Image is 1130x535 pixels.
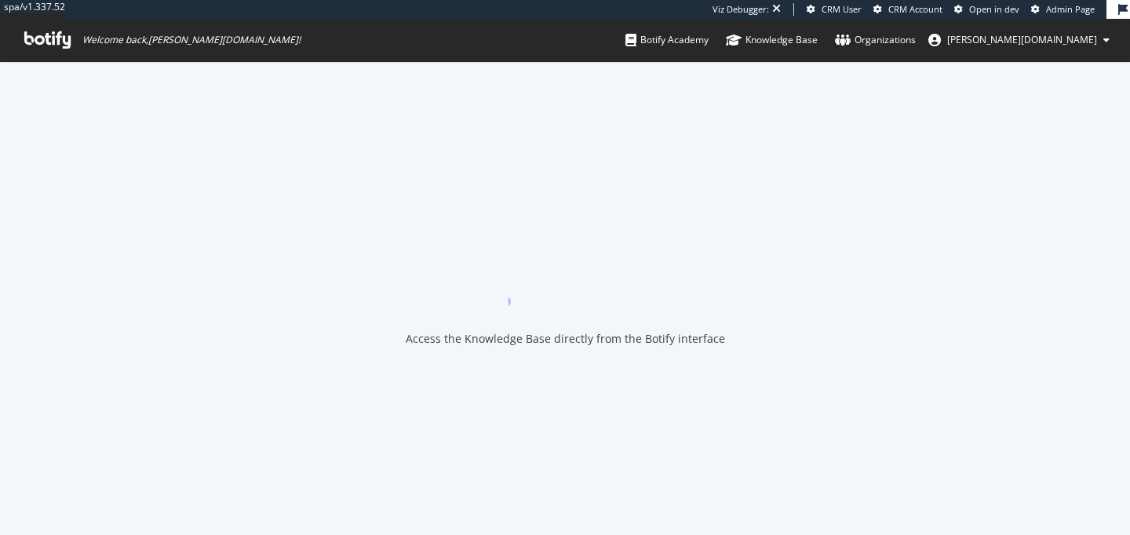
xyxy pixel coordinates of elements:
[1031,3,1095,16] a: Admin Page
[625,32,709,48] div: Botify Academy
[1046,3,1095,15] span: Admin Page
[835,19,916,61] a: Organizations
[82,34,301,46] span: Welcome back, [PERSON_NAME][DOMAIN_NAME] !
[947,33,1097,46] span: jenny.ren
[888,3,942,15] span: CRM Account
[713,3,769,16] div: Viz Debugger:
[969,3,1019,15] span: Open in dev
[954,3,1019,16] a: Open in dev
[835,32,916,48] div: Organizations
[726,32,818,48] div: Knowledge Base
[406,331,725,347] div: Access the Knowledge Base directly from the Botify interface
[822,3,862,15] span: CRM User
[726,19,818,61] a: Knowledge Base
[807,3,862,16] a: CRM User
[916,27,1122,53] button: [PERSON_NAME][DOMAIN_NAME]
[873,3,942,16] a: CRM Account
[625,19,709,61] a: Botify Academy
[508,249,621,306] div: animation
